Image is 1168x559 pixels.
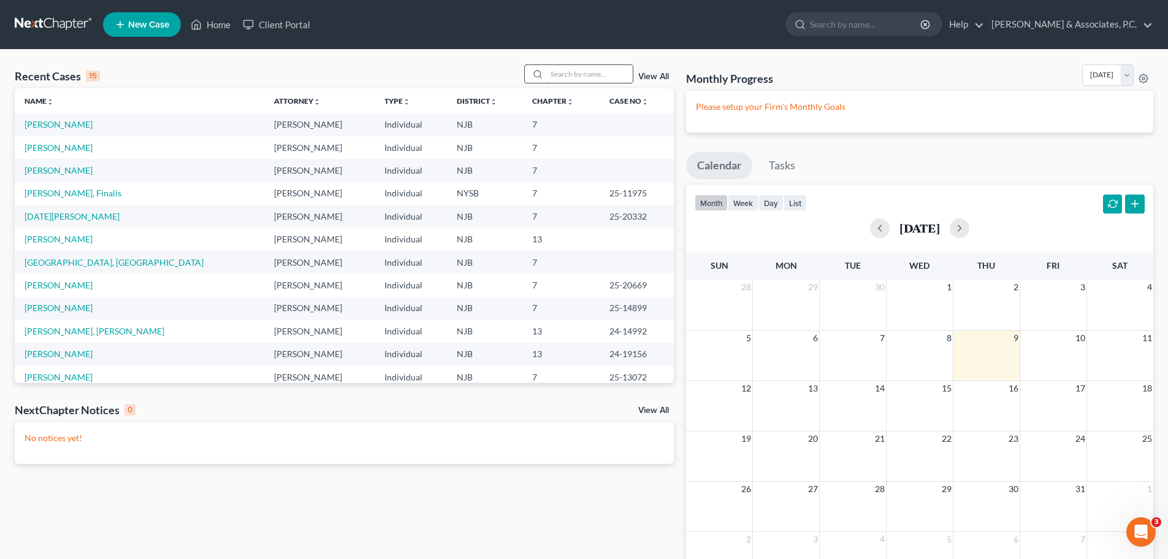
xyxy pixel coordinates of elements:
[807,280,819,295] span: 29
[807,482,819,496] span: 27
[264,297,375,320] td: [PERSON_NAME]
[758,152,806,179] a: Tasks
[237,13,316,36] a: Client Portal
[25,96,54,106] a: Nameunfold_more
[943,13,984,36] a: Help
[711,260,728,271] span: Sun
[1141,381,1153,396] span: 18
[740,482,752,496] span: 26
[1007,381,1020,396] span: 16
[638,72,669,81] a: View All
[600,297,674,320] td: 25-14899
[447,274,522,296] td: NJB
[686,71,773,86] h3: Monthly Progress
[784,195,807,211] button: list
[740,280,752,295] span: 28
[532,96,574,106] a: Chapterunfold_more
[728,195,758,211] button: week
[641,98,649,106] i: unfold_more
[25,257,204,268] a: [GEOGRAPHIC_DATA], [GEOGRAPHIC_DATA]
[447,297,522,320] td: NJB
[25,188,121,198] a: [PERSON_NAME], Finalis
[490,98,497,106] i: unfold_more
[638,406,669,415] a: View All
[25,165,93,175] a: [PERSON_NAME]
[185,13,237,36] a: Home
[522,297,600,320] td: 7
[264,205,375,228] td: [PERSON_NAME]
[1146,482,1153,496] span: 1
[609,96,649,106] a: Case Nounfold_more
[1151,517,1161,527] span: 3
[522,320,600,342] td: 13
[25,372,93,382] a: [PERSON_NAME]
[810,13,922,36] input: Search by name...
[15,69,100,83] div: Recent Cases
[812,532,819,547] span: 3
[47,98,54,106] i: unfold_more
[909,260,929,271] span: Wed
[264,343,375,366] td: [PERSON_NAME]
[447,159,522,182] td: NJB
[845,260,861,271] span: Tue
[384,96,410,106] a: Typeunfold_more
[375,343,447,366] td: Individual
[740,381,752,396] span: 12
[600,343,674,366] td: 24-19156
[567,98,574,106] i: unfold_more
[264,182,375,205] td: [PERSON_NAME]
[600,274,674,296] td: 25-20669
[1007,431,1020,446] span: 23
[1074,431,1086,446] span: 24
[375,251,447,274] td: Individual
[86,71,100,82] div: 15
[600,182,674,205] td: 25-11975
[1012,280,1020,295] span: 2
[874,482,886,496] span: 28
[264,159,375,182] td: [PERSON_NAME]
[25,326,164,336] a: [PERSON_NAME], [PERSON_NAME]
[522,251,600,274] td: 7
[1074,482,1086,496] span: 31
[264,113,375,136] td: [PERSON_NAME]
[25,142,93,153] a: [PERSON_NAME]
[1112,260,1128,271] span: Sat
[522,136,600,159] td: 7
[1079,280,1086,295] span: 3
[945,532,953,547] span: 5
[264,366,375,388] td: [PERSON_NAME]
[600,205,674,228] td: 25-20332
[522,274,600,296] td: 7
[447,251,522,274] td: NJB
[15,403,136,417] div: NextChapter Notices
[447,320,522,342] td: NJB
[375,274,447,296] td: Individual
[600,366,674,388] td: 25-13072
[522,366,600,388] td: 7
[264,136,375,159] td: [PERSON_NAME]
[274,96,321,106] a: Attorneyunfold_more
[807,431,819,446] span: 20
[758,195,784,211] button: day
[985,13,1153,36] a: [PERSON_NAME] & Associates, P.C.
[1146,280,1153,295] span: 4
[879,331,886,345] span: 7
[745,532,752,547] span: 2
[375,320,447,342] td: Individual
[1012,331,1020,345] span: 9
[403,98,410,106] i: unfold_more
[264,251,375,274] td: [PERSON_NAME]
[522,205,600,228] td: 7
[1074,331,1086,345] span: 10
[25,432,664,444] p: No notices yet!
[941,381,953,396] span: 15
[124,404,136,415] div: 0
[1079,532,1086,547] span: 7
[447,228,522,250] td: NJB
[375,182,447,205] td: Individual
[447,343,522,366] td: NJB
[1047,260,1059,271] span: Fri
[447,113,522,136] td: NJB
[1007,482,1020,496] span: 30
[776,260,797,271] span: Mon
